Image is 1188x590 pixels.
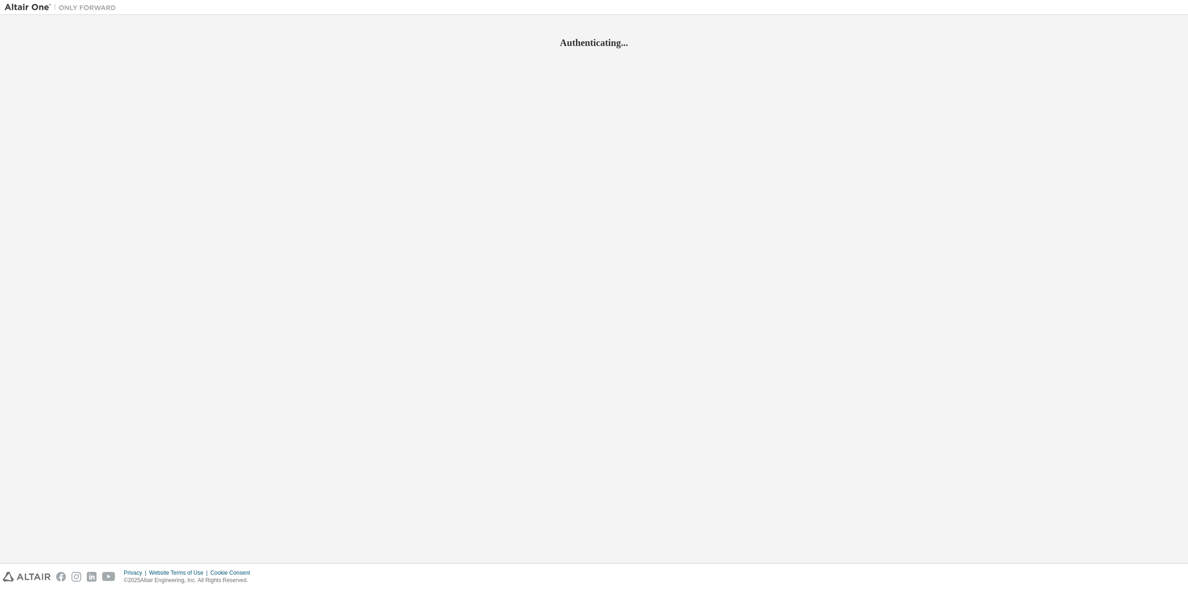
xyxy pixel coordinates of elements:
[5,3,121,12] img: Altair One
[210,569,255,577] div: Cookie Consent
[149,569,210,577] div: Website Terms of Use
[5,37,1183,49] h2: Authenticating...
[124,569,149,577] div: Privacy
[124,577,256,584] p: © 2025 Altair Engineering, Inc. All Rights Reserved.
[87,572,97,582] img: linkedin.svg
[71,572,81,582] img: instagram.svg
[102,572,116,582] img: youtube.svg
[3,572,51,582] img: altair_logo.svg
[56,572,66,582] img: facebook.svg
